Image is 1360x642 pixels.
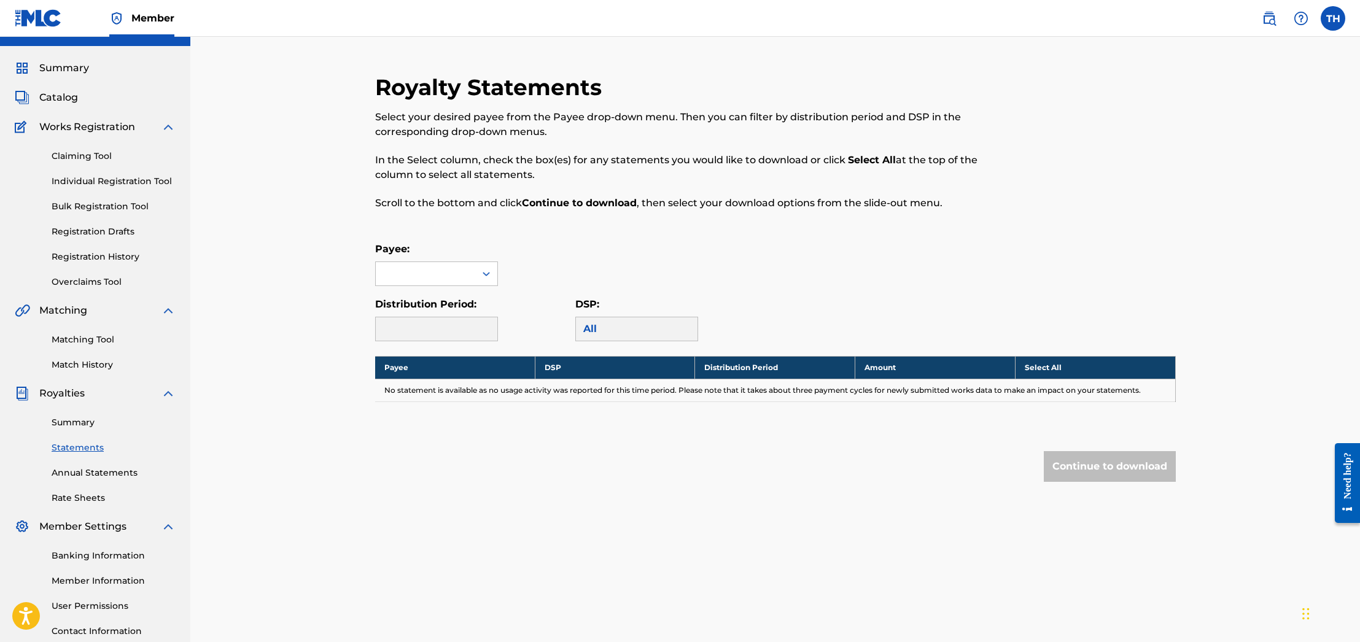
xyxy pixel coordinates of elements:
a: Claiming Tool [52,150,176,163]
img: Top Rightsholder [109,11,124,26]
strong: Continue to download [522,197,637,209]
a: Summary [52,416,176,429]
th: Distribution Period [695,356,855,379]
label: DSP: [575,298,599,310]
img: Works Registration [15,120,31,134]
a: Statements [52,441,176,454]
img: expand [161,120,176,134]
div: Drag [1302,595,1310,632]
img: Royalties [15,386,29,401]
div: Help [1289,6,1313,31]
a: Contact Information [52,625,176,638]
span: Summary [39,61,89,75]
span: Catalog [39,90,78,105]
a: Public Search [1257,6,1281,31]
label: Distribution Period: [375,298,476,310]
p: In the Select column, check the box(es) for any statements you would like to download or click at... [375,153,992,182]
a: User Permissions [52,600,176,613]
p: Select your desired payee from the Payee drop-down menu. Then you can filter by distribution peri... [375,110,992,139]
a: Overclaims Tool [52,276,176,288]
img: expand [161,303,176,318]
img: Member Settings [15,519,29,534]
a: Annual Statements [52,466,176,479]
div: User Menu [1321,6,1345,31]
a: Matching Tool [52,333,176,346]
img: Matching [15,303,30,318]
strong: Select All [848,154,896,166]
span: Matching [39,303,87,318]
a: Banking Information [52,549,176,562]
a: Individual Registration Tool [52,175,176,188]
a: Member Information [52,574,176,587]
img: Catalog [15,90,29,105]
a: Rate Sheets [52,492,176,505]
span: Works Registration [39,120,135,134]
th: Amount [855,356,1016,379]
span: Member [131,11,174,25]
img: help [1294,11,1308,26]
img: MLC Logo [15,9,62,27]
iframe: Resource Center [1326,432,1360,533]
img: search [1262,11,1276,26]
h2: Royalty Statements [375,74,608,101]
td: No statement is available as no usage activity was reported for this time period. Please note tha... [375,379,1176,401]
th: Select All [1015,356,1175,379]
th: Payee [375,356,535,379]
label: Payee: [375,243,410,255]
a: Bulk Registration Tool [52,200,176,213]
img: expand [161,519,176,534]
th: DSP [535,356,695,379]
a: Registration Drafts [52,225,176,238]
span: Member Settings [39,519,126,534]
img: Summary [15,61,29,75]
a: Match History [52,358,176,371]
a: SummarySummary [15,61,89,75]
iframe: Chat Widget [1299,583,1360,642]
a: CatalogCatalog [15,90,78,105]
p: Scroll to the bottom and click , then select your download options from the slide-out menu. [375,196,992,211]
img: expand [161,386,176,401]
a: Registration History [52,250,176,263]
span: Royalties [39,386,85,401]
